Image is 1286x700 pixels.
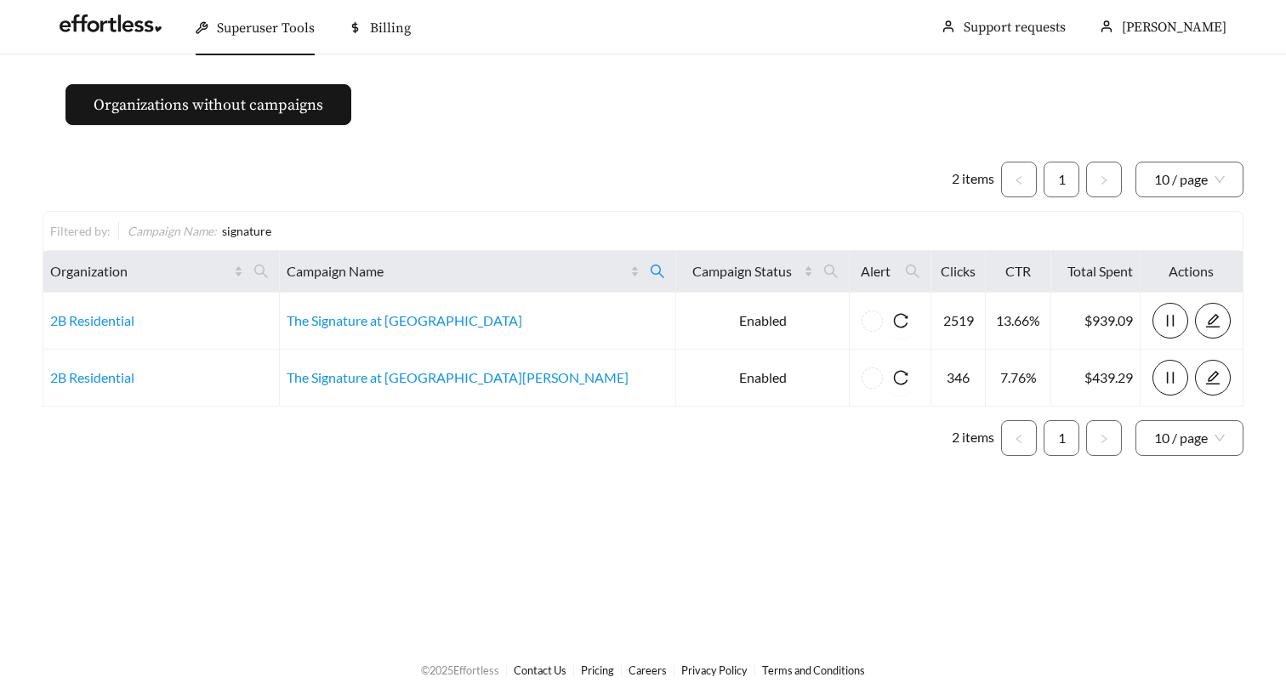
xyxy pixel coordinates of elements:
span: Campaign Name [287,261,627,282]
span: search [650,264,665,279]
td: 2519 [931,293,987,350]
button: reload [883,360,919,396]
span: 10 / page [1154,162,1225,196]
li: Previous Page [1001,420,1037,456]
span: edit [1196,370,1230,385]
a: 2B Residential [50,312,134,328]
td: 13.66% [986,293,1051,350]
div: Page Size [1135,162,1243,197]
span: search [905,264,920,279]
li: Next Page [1086,162,1122,197]
button: pause [1152,303,1188,339]
a: 1 [1044,421,1078,455]
span: left [1014,434,1024,444]
span: search [643,258,672,285]
a: Support requests [964,19,1066,36]
span: right [1099,175,1109,185]
li: Next Page [1086,420,1122,456]
span: © 2025 Effortless [421,663,499,677]
span: Organization [50,261,230,282]
span: reload [883,313,919,328]
span: 10 / page [1154,421,1225,455]
a: 1 [1044,162,1078,196]
span: edit [1196,313,1230,328]
th: CTR [986,251,1051,293]
span: search [253,264,269,279]
button: right [1086,162,1122,197]
td: $439.29 [1051,350,1141,407]
button: Organizations without campaigns [65,84,351,125]
span: right [1099,434,1109,444]
span: Superuser Tools [217,20,315,37]
span: pause [1153,370,1187,385]
span: search [898,258,927,285]
th: Total Spent [1051,251,1141,293]
li: Previous Page [1001,162,1037,197]
div: Page Size [1135,420,1243,456]
a: edit [1195,312,1231,328]
span: Billing [370,20,411,37]
td: Enabled [676,350,850,407]
span: search [247,258,276,285]
td: Enabled [676,293,850,350]
span: left [1014,175,1024,185]
a: Careers [629,663,667,677]
button: edit [1195,303,1231,339]
span: [PERSON_NAME] [1122,19,1226,36]
span: Alert [856,261,895,282]
a: edit [1195,369,1231,385]
span: signature [222,224,271,238]
a: The Signature at [GEOGRAPHIC_DATA][PERSON_NAME] [287,369,629,385]
div: Filtered by: [50,222,118,240]
a: Pricing [581,663,614,677]
a: Contact Us [514,663,566,677]
button: left [1001,162,1037,197]
span: Campaign Name : [128,224,217,238]
button: left [1001,420,1037,456]
a: 2B Residential [50,369,134,385]
span: search [823,264,839,279]
span: pause [1153,313,1187,328]
button: edit [1195,360,1231,396]
span: reload [883,370,919,385]
button: reload [883,303,919,339]
a: Privacy Policy [681,663,748,677]
a: The Signature at [GEOGRAPHIC_DATA] [287,312,522,328]
button: pause [1152,360,1188,396]
span: Organizations without campaigns [94,94,323,117]
span: search [817,258,845,285]
td: $939.09 [1051,293,1141,350]
td: 7.76% [986,350,1051,407]
li: 1 [1044,420,1079,456]
th: Actions [1141,251,1243,293]
td: 346 [931,350,987,407]
li: 1 [1044,162,1079,197]
th: Clicks [931,251,987,293]
a: Terms and Conditions [762,663,865,677]
li: 2 items [952,162,994,197]
button: right [1086,420,1122,456]
li: 2 items [952,420,994,456]
span: Campaign Status [683,261,800,282]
